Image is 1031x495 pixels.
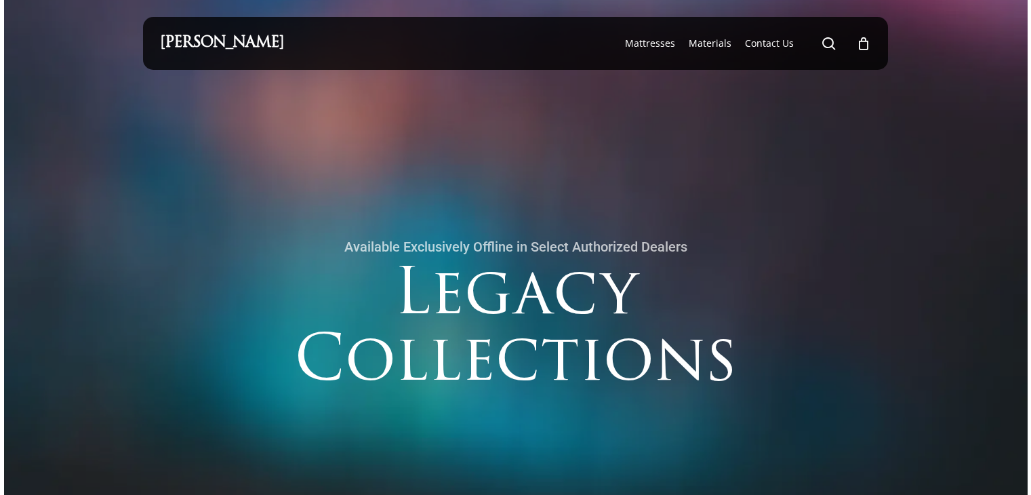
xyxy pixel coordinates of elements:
[625,37,675,49] span: Mattresses
[745,37,794,50] a: Contact Us
[143,235,889,259] h4: Available Exclusively Offline in Select Authorized Dealers
[856,36,871,51] a: Cart
[745,37,794,49] span: Contact Us
[618,17,871,70] nav: Main Menu
[625,37,675,50] a: Mattresses
[160,36,284,51] a: [PERSON_NAME]
[143,264,889,418] h3: Legacy Collections
[689,37,731,49] span: Materials
[689,37,731,50] a: Materials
